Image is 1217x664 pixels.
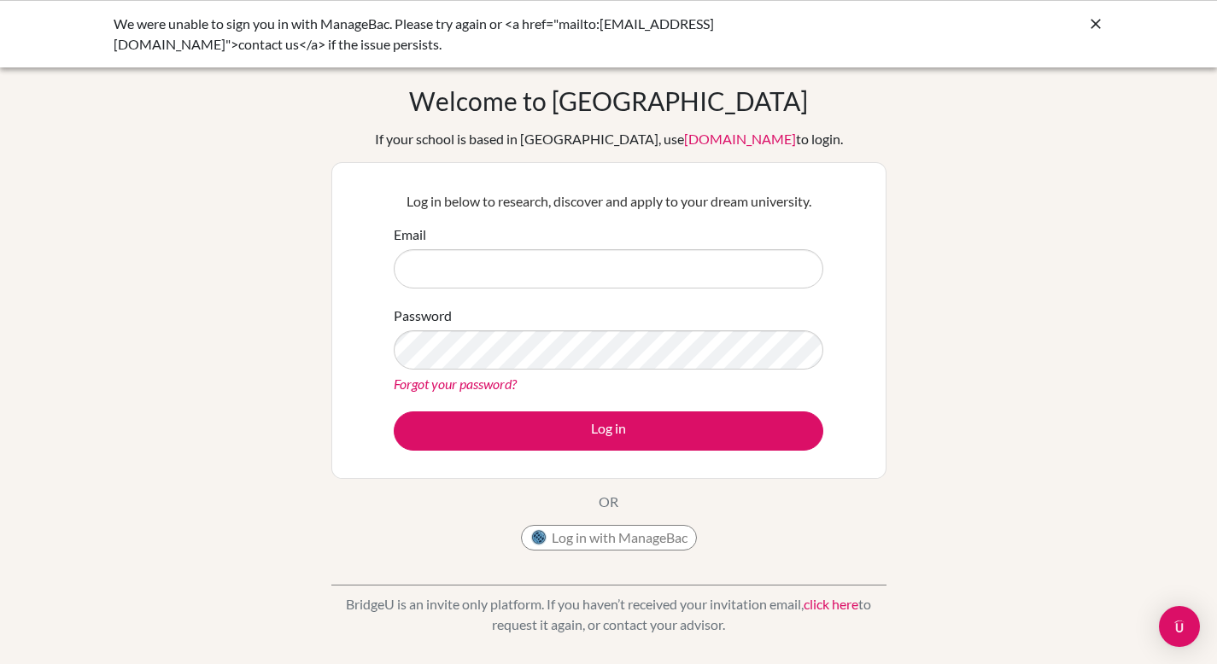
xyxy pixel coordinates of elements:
[394,191,823,212] p: Log in below to research, discover and apply to your dream university.
[599,492,618,512] p: OR
[394,376,517,392] a: Forgot your password?
[331,594,886,635] p: BridgeU is an invite only platform. If you haven’t received your invitation email, to request it ...
[521,525,697,550] button: Log in with ManageBac
[114,14,848,55] div: We were unable to sign you in with ManageBac. Please try again or <a href="mailto:[EMAIL_ADDRESS]...
[375,129,843,149] div: If your school is based in [GEOGRAPHIC_DATA], use to login.
[394,306,452,326] label: Password
[394,224,426,245] label: Email
[394,411,823,451] button: Log in
[409,85,808,116] h1: Welcome to [GEOGRAPHIC_DATA]
[804,596,858,612] a: click here
[1159,606,1200,647] div: Open Intercom Messenger
[684,131,796,147] a: [DOMAIN_NAME]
